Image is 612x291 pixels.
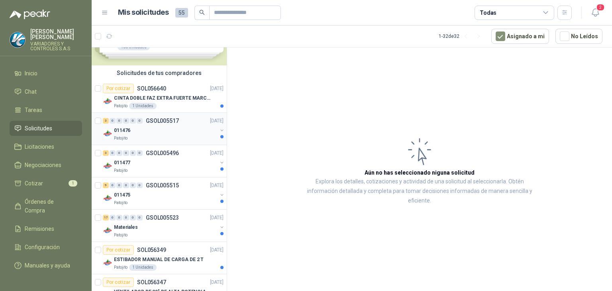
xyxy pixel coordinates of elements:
[10,221,82,236] a: Remisiones
[123,118,129,124] div: 0
[103,129,112,138] img: Company Logo
[30,29,82,40] p: [PERSON_NAME] [PERSON_NAME]
[25,243,60,252] span: Configuración
[25,179,43,188] span: Cotizar
[116,150,122,156] div: 0
[92,65,227,81] div: Solicitudes de tus compradores
[10,258,82,273] a: Manuales y ayuda
[103,118,109,124] div: 3
[123,183,129,188] div: 0
[114,256,204,263] p: ESTIBADOR MANUAL DE CARGA DE 2 T
[137,247,166,253] p: SOL056349
[25,224,54,233] span: Remisiones
[25,261,70,270] span: Manuales y ayuda
[110,150,116,156] div: 0
[114,159,130,167] p: 011477
[365,168,475,177] h3: Aún no has seleccionado niguna solicitud
[10,10,50,19] img: Logo peakr
[103,245,134,255] div: Por cotizar
[175,8,188,18] span: 55
[103,116,225,142] a: 3 0 0 0 0 0 GSOL005517[DATE] Company Logo011476Patojito
[146,118,179,124] p: GSOL005517
[210,214,224,222] p: [DATE]
[10,139,82,154] a: Licitaciones
[110,215,116,220] div: 0
[25,106,42,114] span: Tareas
[210,117,224,125] p: [DATE]
[137,86,166,91] p: SOL056640
[137,215,143,220] div: 0
[210,279,224,286] p: [DATE]
[129,264,157,271] div: 1 Unidades
[103,183,109,188] div: 9
[103,96,112,106] img: Company Logo
[146,183,179,188] p: GSOL005515
[116,215,122,220] div: 0
[114,127,130,134] p: 011476
[110,183,116,188] div: 0
[103,181,225,206] a: 9 0 0 0 0 0 GSOL005515[DATE] Company Logo011475Patojito
[25,69,37,78] span: Inicio
[69,180,77,187] span: 1
[103,213,225,238] a: 17 0 0 0 0 0 GSOL005523[DATE] Company LogoMaterialesPatojito
[10,66,82,81] a: Inicio
[103,226,112,235] img: Company Logo
[114,135,127,142] p: Patojito
[130,150,136,156] div: 0
[110,118,116,124] div: 0
[10,176,82,191] a: Cotizar1
[103,277,134,287] div: Por cotizar
[92,81,227,113] a: Por cotizarSOL056640[DATE] Company LogoCINTA DOBLE FAZ EXTRA FUERTE MARCA:3MPatojito1 Unidades
[114,191,130,199] p: 011475
[480,8,496,17] div: Todas
[10,84,82,99] a: Chat
[103,215,109,220] div: 17
[114,200,127,206] p: Patojito
[114,103,127,109] p: Patojito
[10,157,82,173] a: Negociaciones
[146,150,179,156] p: GSOL005496
[116,118,122,124] div: 0
[123,150,129,156] div: 0
[130,183,136,188] div: 0
[130,215,136,220] div: 0
[555,29,602,44] button: No Leídos
[114,264,127,271] p: Patojito
[596,4,605,11] span: 2
[103,161,112,171] img: Company Logo
[199,10,205,15] span: search
[92,242,227,274] a: Por cotizarSOL056349[DATE] Company LogoESTIBADOR MANUAL DE CARGA DE 2 TPatojito1 Unidades
[210,246,224,254] p: [DATE]
[114,224,138,231] p: Materiales
[10,121,82,136] a: Solicitudes
[30,41,82,51] p: VARIADORES Y CONTROLES S.A.S
[103,258,112,267] img: Company Logo
[118,7,169,18] h1: Mis solicitudes
[137,279,166,285] p: SOL056347
[129,103,157,109] div: 1 Unidades
[25,161,61,169] span: Negociaciones
[146,215,179,220] p: GSOL005523
[307,177,532,206] p: Explora los detalles, cotizaciones y actividad de una solicitud al seleccionarla. Obtén informaci...
[491,29,549,44] button: Asignado a mi
[25,124,52,133] span: Solicitudes
[210,182,224,189] p: [DATE]
[10,102,82,118] a: Tareas
[210,149,224,157] p: [DATE]
[25,87,37,96] span: Chat
[25,142,54,151] span: Licitaciones
[103,84,134,93] div: Por cotizar
[114,167,127,174] p: Patojito
[10,240,82,255] a: Configuración
[25,197,75,215] span: Órdenes de Compra
[10,194,82,218] a: Órdenes de Compra
[10,32,25,47] img: Company Logo
[103,193,112,203] img: Company Logo
[114,94,213,102] p: CINTA DOBLE FAZ EXTRA FUERTE MARCA:3M
[114,232,127,238] p: Patojito
[439,30,485,43] div: 1 - 32 de 32
[123,215,129,220] div: 0
[103,150,109,156] div: 3
[116,183,122,188] div: 0
[137,118,143,124] div: 0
